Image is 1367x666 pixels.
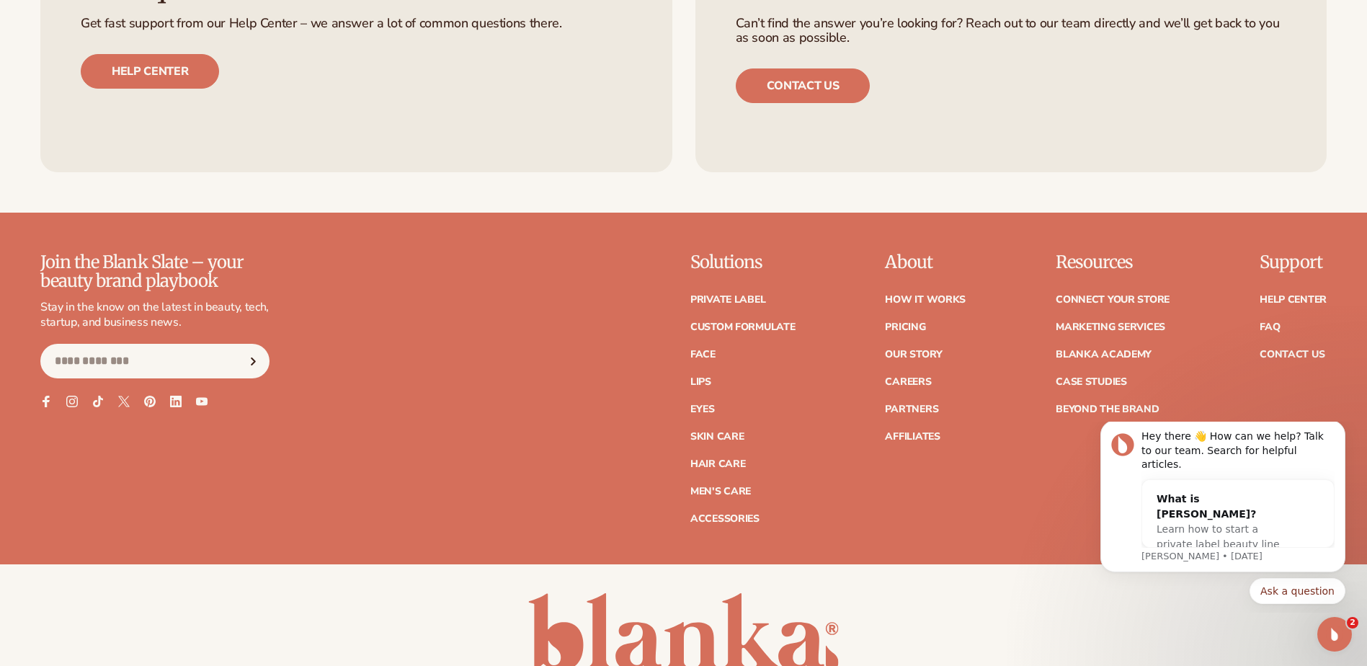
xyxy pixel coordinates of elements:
a: Contact Us [1260,350,1324,360]
a: Lips [690,377,711,387]
a: Hair Care [690,459,745,469]
a: Custom formulate [690,322,796,332]
div: What is [PERSON_NAME]?Learn how to start a private label beauty line with [PERSON_NAME] [63,58,226,157]
a: Our Story [885,350,942,360]
iframe: Intercom notifications message [1079,422,1367,613]
div: Hey there 👋 How can we help? Talk to our team. Search for helpful articles. [63,8,256,50]
a: Eyes [690,404,715,414]
p: Can’t find the answer you’re looking for? Reach out to our team directly and we’ll get back to yo... [736,17,1287,45]
a: Affiliates [885,432,940,442]
p: Resources [1056,253,1170,272]
a: Accessories [690,514,760,524]
a: Face [690,350,716,360]
a: Help Center [1260,295,1327,305]
a: FAQ [1260,322,1280,332]
a: Marketing services [1056,322,1165,332]
a: Contact us [736,68,870,103]
a: Help center [81,54,219,89]
span: 2 [1347,617,1358,629]
button: Quick reply: Ask a question [171,156,267,182]
a: Beyond the brand [1056,404,1159,414]
a: Connect your store [1056,295,1170,305]
a: Skin Care [690,432,744,442]
a: How It Works [885,295,966,305]
p: Message from Lee, sent 1w ago [63,128,256,141]
p: Join the Blank Slate – your beauty brand playbook [40,253,270,291]
p: Get fast support from our Help Center – we answer a lot of common questions there. [81,17,632,31]
a: Case Studies [1056,377,1127,387]
p: Support [1260,253,1327,272]
p: Stay in the know on the latest in beauty, tech, startup, and business news. [40,300,270,330]
span: Learn how to start a private label beauty line with [PERSON_NAME] [78,102,201,143]
div: What is [PERSON_NAME]? [78,70,212,100]
p: About [885,253,966,272]
button: Subscribe [237,344,269,378]
a: Partners [885,404,938,414]
div: Message content [63,8,256,126]
p: Solutions [690,253,796,272]
a: Men's Care [690,487,751,497]
div: Quick reply options [22,156,267,182]
iframe: Intercom live chat [1317,617,1352,652]
a: Private label [690,295,765,305]
a: Careers [885,377,931,387]
a: Pricing [885,322,925,332]
a: Blanka Academy [1056,350,1152,360]
img: Profile image for Lee [32,12,55,35]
